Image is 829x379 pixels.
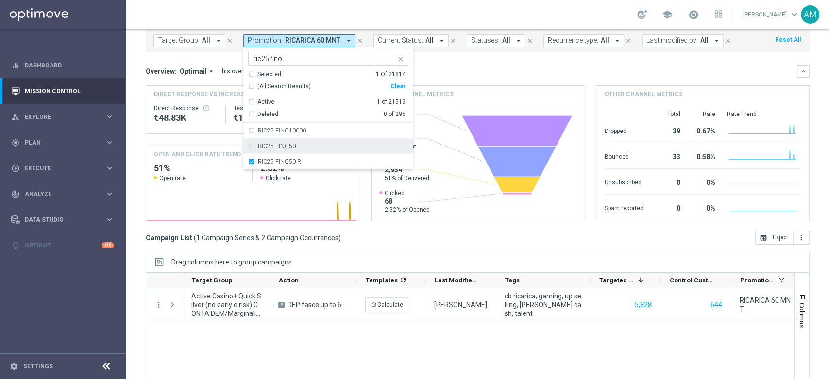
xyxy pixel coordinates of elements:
[385,206,430,214] span: 2.32% of Opened
[646,36,698,45] span: Last modified by:
[105,189,114,198] i: keyboard_arrow_right
[384,110,406,118] div: 0 of 295
[25,52,114,78] a: Dashboard
[379,90,454,99] h4: Main channel metrics
[655,122,680,138] div: 39
[505,292,582,318] span: cb ricarica, gaming, up selling, bonsu cash, talent
[11,78,114,104] div: Mission Control
[800,68,807,75] i: keyboard_arrow_down
[154,90,331,99] span: Direct Response VS Increase In Total Deposit Amount
[471,36,500,45] span: Statuses:
[25,140,105,146] span: Plan
[257,98,274,106] div: Active
[502,36,510,45] span: All
[11,138,105,147] div: Plan
[692,174,715,189] div: 0%
[712,36,721,45] i: arrow_drop_down
[11,164,105,173] div: Execute
[365,297,408,312] button: refreshCalculate
[505,277,520,284] span: Tags
[371,301,377,308] i: refresh
[599,277,634,284] span: Targeted Customers
[11,241,20,250] i: lightbulb
[105,138,114,147] i: keyboard_arrow_right
[11,190,105,198] div: Analyze
[548,36,598,45] span: Recurrence type:
[601,36,609,45] span: All
[449,35,457,46] button: close
[243,34,355,47] button: Promotion: RICARICA 60 MNT arrow_drop_down
[154,104,218,112] div: Direct Response
[278,302,285,308] span: A
[604,122,643,138] div: Dropped
[397,55,405,63] i: close
[604,174,643,189] div: Unsubscribed
[670,277,715,284] span: Control Customers
[377,98,406,106] div: 1 of 21519
[154,300,163,309] button: more_vert
[385,197,430,206] span: 68
[692,148,715,164] div: 0.58%
[202,36,210,45] span: All
[740,296,794,313] span: RICARICA 60 MNT
[154,150,241,159] h4: OPEN AND CLICK RATE TREND
[11,62,115,69] button: equalizer Dashboard
[797,234,805,242] i: more_vert
[11,216,115,224] div: Data Studio keyboard_arrow_right
[248,154,408,169] div: RIC25 FINO50 R
[25,165,105,171] span: Execute
[191,292,262,318] span: Active Casino+ Quick Silver (no early e risk) CONTA DEM/Marginalità NEGATIVA >40
[207,67,216,76] i: arrow_drop_down
[797,65,810,78] button: keyboard_arrow_down
[526,37,533,44] i: close
[23,363,53,369] a: Settings
[285,36,340,45] span: RICARICA 60 MNT
[105,164,114,173] i: keyboard_arrow_right
[171,258,292,266] span: Drag columns here to group campaigns
[171,258,292,266] div: Row Groups
[634,299,653,311] button: 5,828
[11,165,115,172] button: play_circle_outline Execute keyboard_arrow_right
[434,300,487,309] div: marco Maccarrone
[525,35,534,46] button: close
[11,113,115,121] button: person_search Explore keyboard_arrow_right
[25,232,102,258] a: Optibot
[243,52,413,169] ng-select: RIC25 FINO50 R
[257,70,281,79] div: Selected
[258,159,301,165] label: RIC25 FINO50 R
[760,234,767,242] i: open_in_browser
[243,70,413,169] ng-dropdown-panel: Options list
[11,139,115,147] button: gps_fixed Plan keyboard_arrow_right
[366,277,398,284] span: Templates
[11,242,115,249] button: lightbulb Optibot +10
[288,300,349,309] span: DEP fasce up to 60€
[356,37,363,44] i: close
[655,148,680,164] div: 33
[755,233,810,241] multiple-options-button: Export to CSV
[625,37,632,44] i: close
[727,110,801,118] div: Rate Trend
[710,299,723,311] button: 644
[25,191,105,197] span: Analyze
[25,78,114,104] a: Mission Control
[662,9,673,20] span: school
[25,114,105,120] span: Explore
[11,164,20,173] i: play_circle_outline
[11,190,115,198] button: track_changes Analyze keyboard_arrow_right
[376,70,406,79] div: 1 Of 21814
[725,37,731,44] i: close
[604,90,682,99] h4: Other channel metrics
[146,67,177,76] h3: Overview:
[692,110,715,118] div: Rate
[102,242,114,248] div: +10
[279,277,299,284] span: Action
[373,34,449,47] button: Current Status: All arrow_drop_down
[11,232,114,258] div: Optibot
[105,215,114,224] i: keyboard_arrow_right
[11,87,115,95] button: Mission Control
[774,34,802,45] button: Reset All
